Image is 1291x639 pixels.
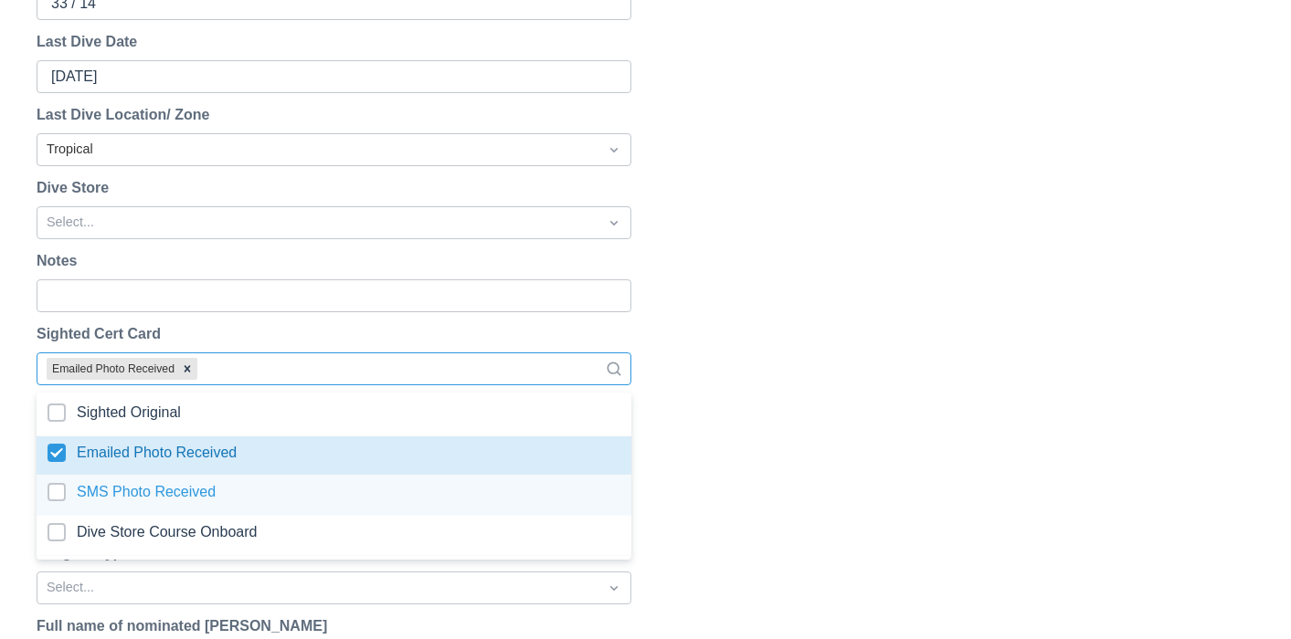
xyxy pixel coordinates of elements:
[37,250,84,272] label: Notes
[47,358,177,380] div: Emailed Photo Received
[605,214,623,232] span: Dropdown icon
[37,323,168,345] label: Sighted Cert Card
[37,104,217,126] label: Last Dive Location/ Zone
[37,615,334,637] label: Full name of nominated [PERSON_NAME]
[37,31,144,53] label: Last Dive Date
[605,141,623,159] span: Dropdown icon
[37,177,116,199] label: Dive Store
[605,579,623,597] span: Dropdown icon
[177,358,197,380] div: Remove Emailed Photo Received
[605,360,623,378] span: Search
